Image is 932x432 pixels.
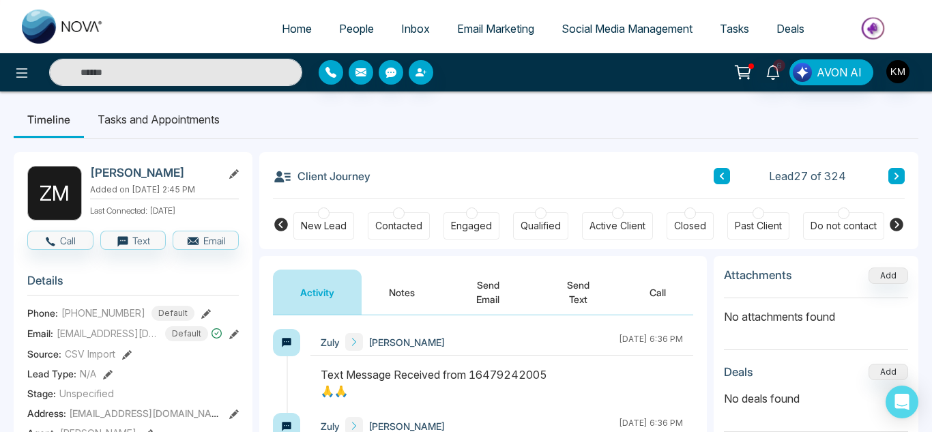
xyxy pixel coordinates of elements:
p: Last Connected: [DATE] [90,202,239,217]
button: Call [27,231,93,250]
li: Timeline [14,101,84,138]
span: Lead 27 of 324 [769,168,846,184]
span: Add [869,269,908,280]
span: Lead Type: [27,366,76,381]
h3: Details [27,274,239,295]
a: Social Media Management [548,16,706,42]
a: Home [268,16,325,42]
div: Do not contact [811,219,877,233]
li: Tasks and Appointments [84,101,233,138]
button: Add [869,268,908,284]
span: AVON AI [817,64,862,81]
span: Phone: [27,306,58,320]
a: Deals [763,16,818,42]
div: Open Intercom Messenger [886,386,918,418]
button: Email [173,231,239,250]
span: Source: [27,347,61,361]
h3: Client Journey [273,166,370,186]
p: Added on [DATE] 2:45 PM [90,184,239,196]
span: Social Media Management [562,22,693,35]
div: Z M [27,166,82,220]
span: [PHONE_NUMBER] [61,306,145,320]
button: Call [622,270,693,315]
h2: [PERSON_NAME] [90,166,217,179]
div: Closed [674,219,706,233]
a: 6 [757,59,789,83]
button: Notes [362,270,442,315]
span: Default [151,306,194,321]
button: Send Text [534,270,622,315]
a: Inbox [388,16,443,42]
img: Lead Flow [793,63,812,82]
span: Email: [27,326,53,341]
span: [EMAIL_ADDRESS][DOMAIN_NAME] [57,326,159,341]
div: Active Client [589,219,645,233]
h3: Attachments [724,268,792,282]
span: People [339,22,374,35]
div: [DATE] 6:36 PM [619,333,683,351]
span: CSV Import [65,347,115,361]
span: Email Marketing [457,22,534,35]
span: Stage: [27,386,56,401]
span: [PERSON_NAME] [368,335,445,349]
button: Send Email [442,270,534,315]
div: New Lead [301,219,347,233]
span: Default [165,326,208,341]
div: Contacted [375,219,422,233]
span: Zuly [321,335,340,349]
span: [EMAIL_ADDRESS][DOMAIN_NAME] [69,407,229,419]
button: Text [100,231,166,250]
button: Activity [273,270,362,315]
button: AVON AI [789,59,873,85]
a: Tasks [706,16,763,42]
img: Nova CRM Logo [22,10,104,44]
span: Address: [27,406,219,420]
img: Market-place.gif [825,13,924,44]
span: Deals [776,22,804,35]
p: No attachments found [724,298,908,325]
div: Qualified [521,219,561,233]
a: Email Marketing [443,16,548,42]
button: Add [869,364,908,380]
div: Past Client [735,219,782,233]
div: Engaged [451,219,492,233]
span: Unspecified [59,386,114,401]
a: People [325,16,388,42]
p: No deals found [724,390,908,407]
span: Tasks [720,22,749,35]
span: Home [282,22,312,35]
span: 6 [773,59,785,72]
img: User Avatar [886,60,909,83]
span: Inbox [401,22,430,35]
span: N/A [80,366,96,381]
h3: Deals [724,365,753,379]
